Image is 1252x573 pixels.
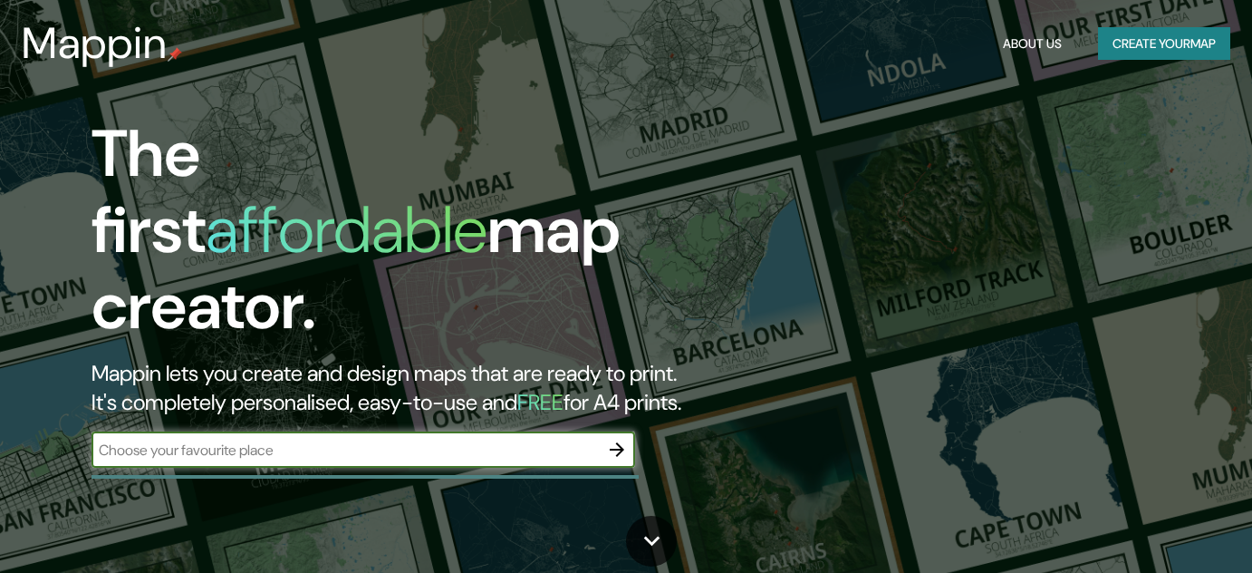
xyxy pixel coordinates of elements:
[168,47,182,62] img: mappin-pin
[996,27,1069,61] button: About Us
[22,18,168,69] h3: Mappin
[91,116,717,359] h1: The first map creator.
[517,388,563,416] h5: FREE
[91,440,599,461] input: Choose your favourite place
[1098,27,1230,61] button: Create yourmap
[91,359,717,417] h2: Mappin lets you create and design maps that are ready to print. It's completely personalised, eas...
[206,188,487,272] h1: affordable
